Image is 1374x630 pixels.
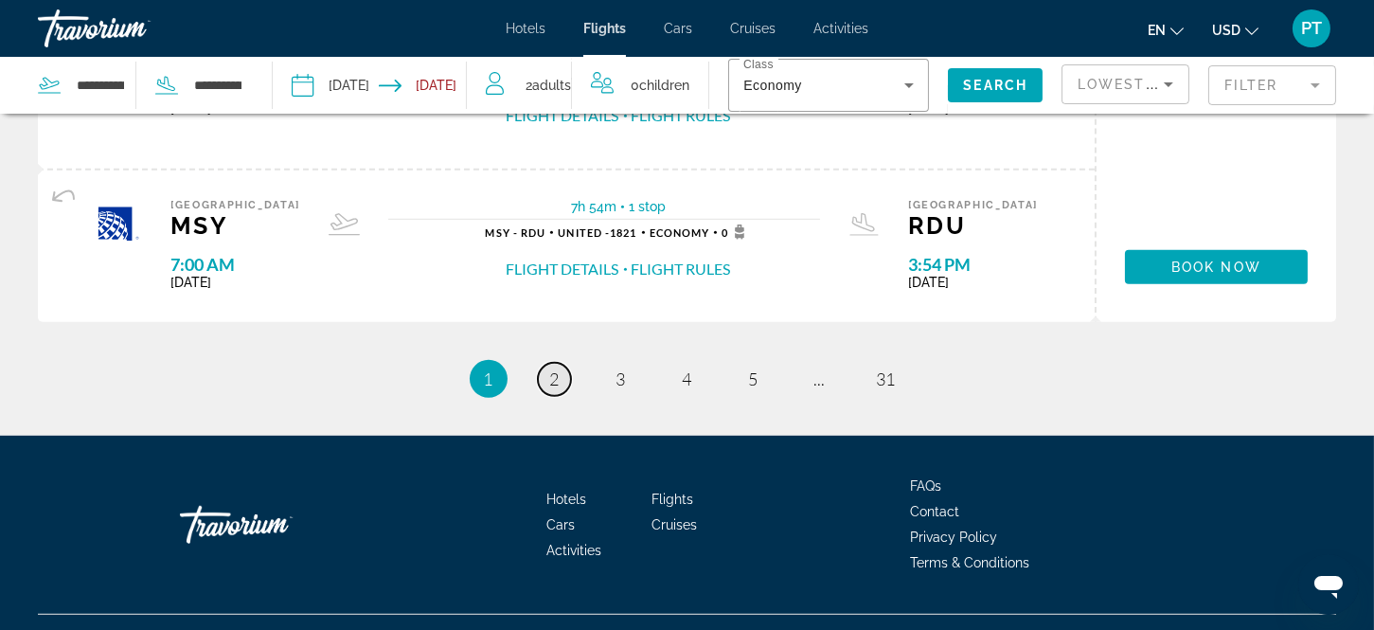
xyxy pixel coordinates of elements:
[1078,73,1173,96] mat-select: Sort by
[546,517,575,532] a: Cars
[532,78,571,93] span: Adults
[1298,554,1359,615] iframe: Button to launch messaging window
[486,226,546,239] span: MSY - RDU
[632,259,731,279] button: Flight Rules
[948,68,1043,102] button: Search
[908,199,1038,211] span: [GEOGRAPHIC_DATA]
[629,199,666,214] span: 1 stop
[963,78,1027,93] span: Search
[1148,16,1184,44] button: Change language
[1171,260,1261,275] span: Book now
[908,211,1038,240] span: RDU
[877,369,896,389] span: 31
[631,72,689,99] span: 0
[1078,77,1199,92] span: Lowest Price
[558,226,610,239] span: United -
[749,369,758,389] span: 5
[1125,250,1308,284] button: Book now
[910,530,997,545] a: Privacy Policy
[639,78,689,93] span: Children
[484,369,493,389] span: 1
[651,492,693,507] a: Flights
[546,492,586,507] a: Hotels
[379,57,456,114] button: Return date: Sep 28, 2025
[683,369,692,389] span: 4
[730,21,776,36] a: Cruises
[38,360,1336,398] nav: Pagination
[813,21,868,36] a: Activities
[664,21,692,36] a: Cars
[743,59,774,71] mat-label: Class
[1301,19,1322,38] span: PT
[814,369,826,389] span: ...
[292,57,369,114] button: Depart date: Sep 24, 2025
[910,555,1029,570] a: Terms & Conditions
[1212,23,1240,38] span: USD
[180,496,369,553] a: Travorium
[507,105,619,126] button: Flight Details
[1287,9,1336,48] button: User Menu
[170,254,300,275] span: 7:00 AM
[550,369,560,389] span: 2
[526,72,571,99] span: 2
[546,543,601,558] a: Activities
[170,199,300,211] span: [GEOGRAPHIC_DATA]
[507,259,619,279] button: Flight Details
[632,105,731,126] button: Flight Rules
[743,78,801,93] span: Economy
[650,226,710,239] span: Economy
[1212,16,1258,44] button: Change currency
[170,211,300,240] span: MSY
[1208,64,1336,106] button: Filter
[170,275,300,290] span: [DATE]
[910,504,959,519] a: Contact
[908,254,1038,275] span: 3:54 PM
[616,369,626,389] span: 3
[908,275,1038,290] span: [DATE]
[558,226,636,239] span: 1821
[910,478,941,494] a: FAQs
[571,199,616,214] span: 7h 54m
[506,21,545,36] a: Hotels
[651,517,697,532] a: Cruises
[583,21,626,36] a: Flights
[467,57,708,114] button: Travelers: 2 adults, 0 children
[1148,23,1166,38] span: en
[38,4,227,53] a: Travorium
[722,225,751,240] span: 0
